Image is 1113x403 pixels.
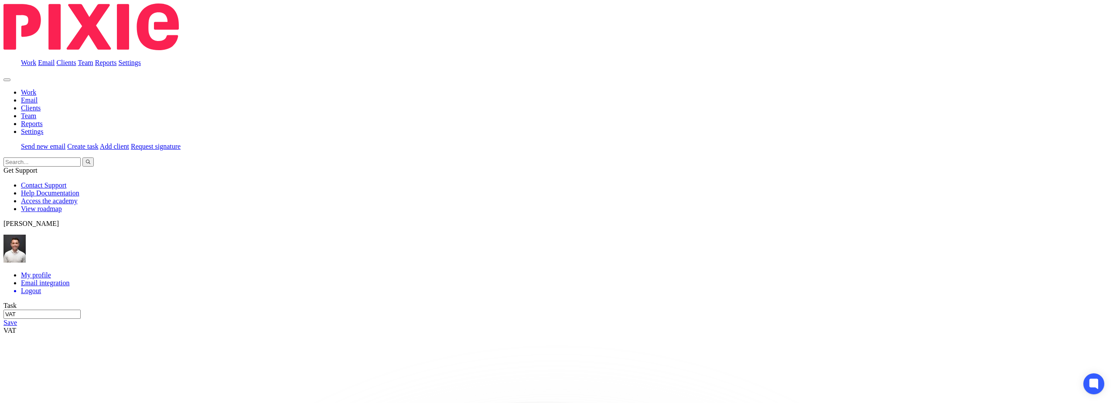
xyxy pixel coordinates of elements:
p: [PERSON_NAME] [3,220,1110,228]
a: Reports [21,120,43,127]
a: Work [21,89,36,96]
a: Access the academy [21,197,78,205]
a: Settings [21,128,44,135]
a: Work [21,59,36,66]
a: Logout [21,287,1110,295]
a: View roadmap [21,205,62,212]
a: Settings [119,59,141,66]
a: Add client [100,143,129,150]
label: Task [3,302,17,309]
a: My profile [21,271,51,279]
a: Send new email [21,143,65,150]
a: Email integration [21,279,70,287]
a: Reports [95,59,117,66]
a: Team [78,59,93,66]
a: Save [3,319,17,326]
a: Contact Support [21,181,66,189]
a: Email [21,96,38,104]
input: Search [3,157,81,167]
a: Help Documentation [21,189,79,197]
button: Search [82,157,94,167]
a: Clients [21,104,41,112]
span: Logout [21,287,41,294]
a: Team [21,112,36,120]
a: Email [38,59,55,66]
img: Pixie [3,3,179,50]
a: Create task [67,143,99,150]
img: dom%20slack.jpg [3,235,26,263]
a: Clients [56,59,76,66]
a: Request signature [131,143,181,150]
span: Get Support [3,167,38,174]
div: VAT [3,327,1110,335]
div: VAT [3,310,1110,335]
